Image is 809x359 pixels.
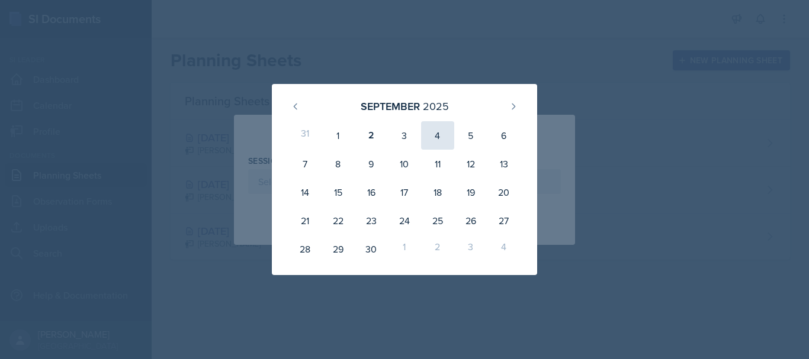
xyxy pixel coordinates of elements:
div: 23 [355,206,388,235]
div: 14 [288,178,322,206]
div: 21 [288,206,322,235]
div: 3 [454,235,487,263]
div: September [361,98,420,114]
div: 6 [487,121,521,150]
div: 2025 [423,98,449,114]
div: 12 [454,150,487,178]
div: 20 [487,178,521,206]
div: 3 [388,121,421,150]
div: 18 [421,178,454,206]
div: 7 [288,150,322,178]
div: 9 [355,150,388,178]
div: 10 [388,150,421,178]
div: 31 [288,121,322,150]
div: 26 [454,206,487,235]
div: 19 [454,178,487,206]
div: 22 [322,206,355,235]
div: 1 [322,121,355,150]
div: 8 [322,150,355,178]
div: 4 [421,121,454,150]
div: 27 [487,206,521,235]
div: 15 [322,178,355,206]
div: 16 [355,178,388,206]
div: 25 [421,206,454,235]
div: 17 [388,178,421,206]
div: 1 [388,235,421,263]
div: 11 [421,150,454,178]
div: 29 [322,235,355,263]
div: 4 [487,235,521,263]
div: 13 [487,150,521,178]
div: 5 [454,121,487,150]
div: 2 [421,235,454,263]
div: 30 [355,235,388,263]
div: 28 [288,235,322,263]
div: 2 [355,121,388,150]
div: 24 [388,206,421,235]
